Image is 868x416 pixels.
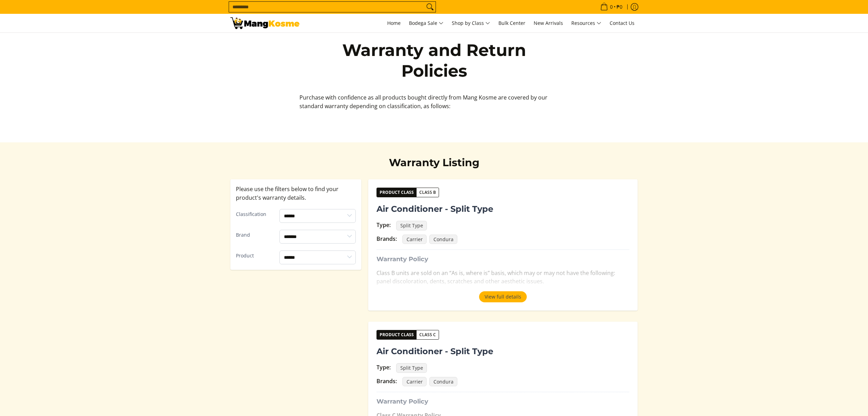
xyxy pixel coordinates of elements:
a: Home [384,14,404,32]
span: Class C [417,331,439,338]
p: Please use the filters below to find your product's warranty details. [236,185,356,202]
span: Purchase with confidence as all products bought directly from Mang Kosme are covered by our stand... [299,94,547,110]
h2: Warranty Listing [334,156,534,169]
span: Bulk Center [498,20,525,26]
span: 0 [609,4,614,9]
button: View full details [479,291,527,302]
div: Type: [376,363,391,372]
label: Product [236,252,274,260]
a: Resources [568,14,605,32]
span: Resources [571,19,601,28]
span: Carrier [402,235,427,244]
span: Contact Us [610,20,635,26]
label: Brand [236,231,274,239]
span: ₱0 [616,4,623,9]
button: Search [425,2,436,12]
a: Bulk Center [495,14,529,32]
span: Carrier [402,377,427,387]
div: Brands: [376,235,397,243]
span: Bodega Sale [409,19,443,28]
span: • [598,3,624,11]
span: Home [387,20,401,26]
span: Condura [429,377,457,387]
a: Bodega Sale [406,14,447,32]
label: Classification [236,210,274,219]
h3: Warranty Policy [376,255,629,263]
h3: Warranty Policy [376,398,629,406]
span: Condura [429,235,457,244]
h1: Warranty and Return Policies [334,40,534,81]
a: New Arrivals [530,14,566,32]
img: Warranty and Return Policies l Mang Kosme [230,17,299,29]
span: Air Conditioner - Split Type [376,345,493,358]
span: New Arrivals [534,20,563,26]
span: Product Class [377,330,417,339]
p: Class B units are sold on an “As is, where is” basis, which may or may not have the following: pa... [376,269,629,293]
span: Shop by Class [452,19,490,28]
span: Class B [417,189,439,196]
span: Split Type [396,221,427,230]
div: Type: [376,221,391,229]
nav: Main Menu [306,14,638,32]
span: Product Class [377,188,417,197]
a: Shop by Class [448,14,494,32]
span: Split Type [396,363,427,373]
span: Air Conditioner - Split Type [376,203,493,215]
div: Brands: [376,377,397,386]
a: Contact Us [606,14,638,32]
